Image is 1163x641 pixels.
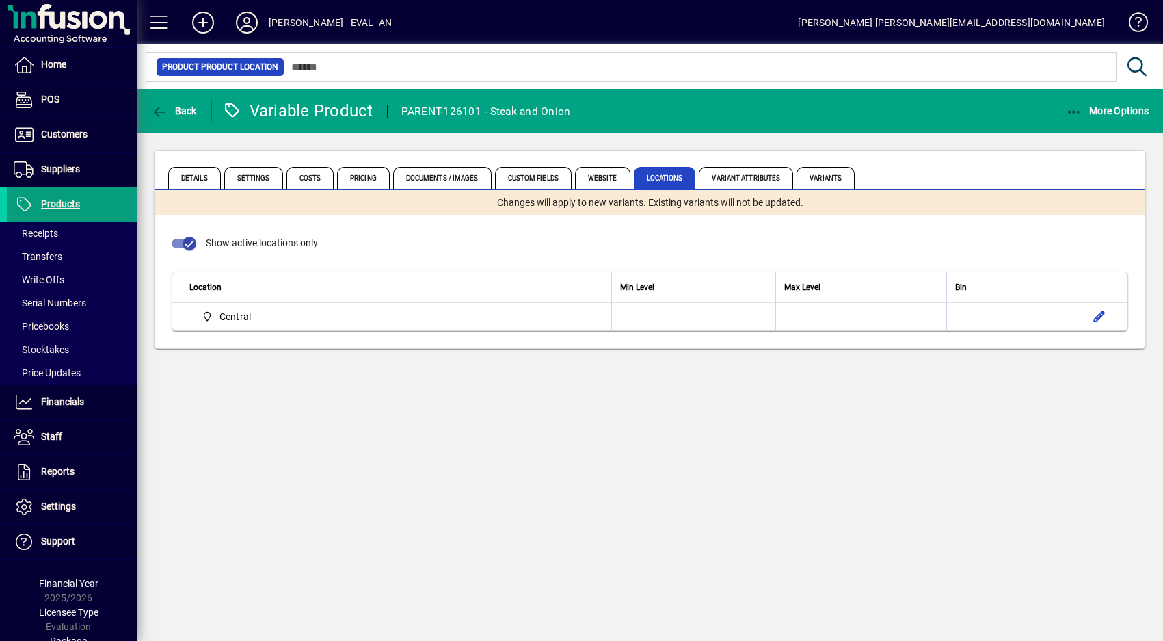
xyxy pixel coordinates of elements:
[14,367,81,378] span: Price Updates
[634,167,696,189] span: Locations
[798,12,1105,34] div: [PERSON_NAME] [PERSON_NAME][EMAIL_ADDRESS][DOMAIN_NAME]
[14,228,58,239] span: Receipts
[7,490,137,524] a: Settings
[337,167,390,189] span: Pricing
[41,466,75,477] span: Reports
[224,167,283,189] span: Settings
[7,118,137,152] a: Customers
[7,361,137,384] a: Price Updates
[14,251,62,262] span: Transfers
[14,298,86,309] span: Serial Numbers
[151,105,197,116] span: Back
[7,291,137,315] a: Serial Numbers
[7,315,137,338] a: Pricebooks
[7,83,137,117] a: POS
[14,344,69,355] span: Stocktakes
[14,321,69,332] span: Pricebooks
[699,167,793,189] span: Variant Attributes
[41,396,84,407] span: Financials
[1088,306,1110,328] button: Edit
[497,196,803,210] span: Changes will apply to new variants. Existing variants will not be updated.
[7,268,137,291] a: Write Offs
[39,578,98,589] span: Financial Year
[7,338,137,361] a: Stocktakes
[41,59,66,70] span: Home
[222,100,373,122] div: Variable Product
[41,536,75,547] span: Support
[41,501,76,512] span: Settings
[168,167,221,189] span: Details
[620,280,654,295] span: Min Level
[225,10,269,35] button: Profile
[1062,99,1153,123] button: More Options
[286,167,334,189] span: Costs
[137,99,212,123] app-page-header-button: Back
[14,274,64,285] span: Write Offs
[196,309,256,325] span: Central
[41,94,59,105] span: POS
[162,60,278,74] span: Product Product Location
[955,280,967,295] span: Bin
[1119,3,1146,47] a: Knowledge Base
[7,385,137,419] a: Financials
[7,48,137,82] a: Home
[495,167,572,189] span: Custom Fields
[148,99,200,123] button: Back
[784,280,820,295] span: Max Level
[41,129,88,140] span: Customers
[401,101,571,122] div: PARENT-126101 - Steak and Onion
[7,245,137,268] a: Transfers
[269,12,392,34] div: [PERSON_NAME] - EVAL -AN
[1066,105,1149,116] span: More Options
[219,310,252,324] span: Central
[39,607,98,618] span: Licensee Type
[575,167,630,189] span: Website
[41,198,80,209] span: Products
[7,222,137,245] a: Receipts
[41,163,80,174] span: Suppliers
[7,153,137,187] a: Suppliers
[7,455,137,489] a: Reports
[181,10,225,35] button: Add
[41,431,62,442] span: Staff
[206,237,318,248] span: Show active locations only
[7,420,137,454] a: Staff
[189,280,222,295] span: Location
[7,525,137,559] a: Support
[797,167,855,189] span: Variants
[393,167,492,189] span: Documents / Images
